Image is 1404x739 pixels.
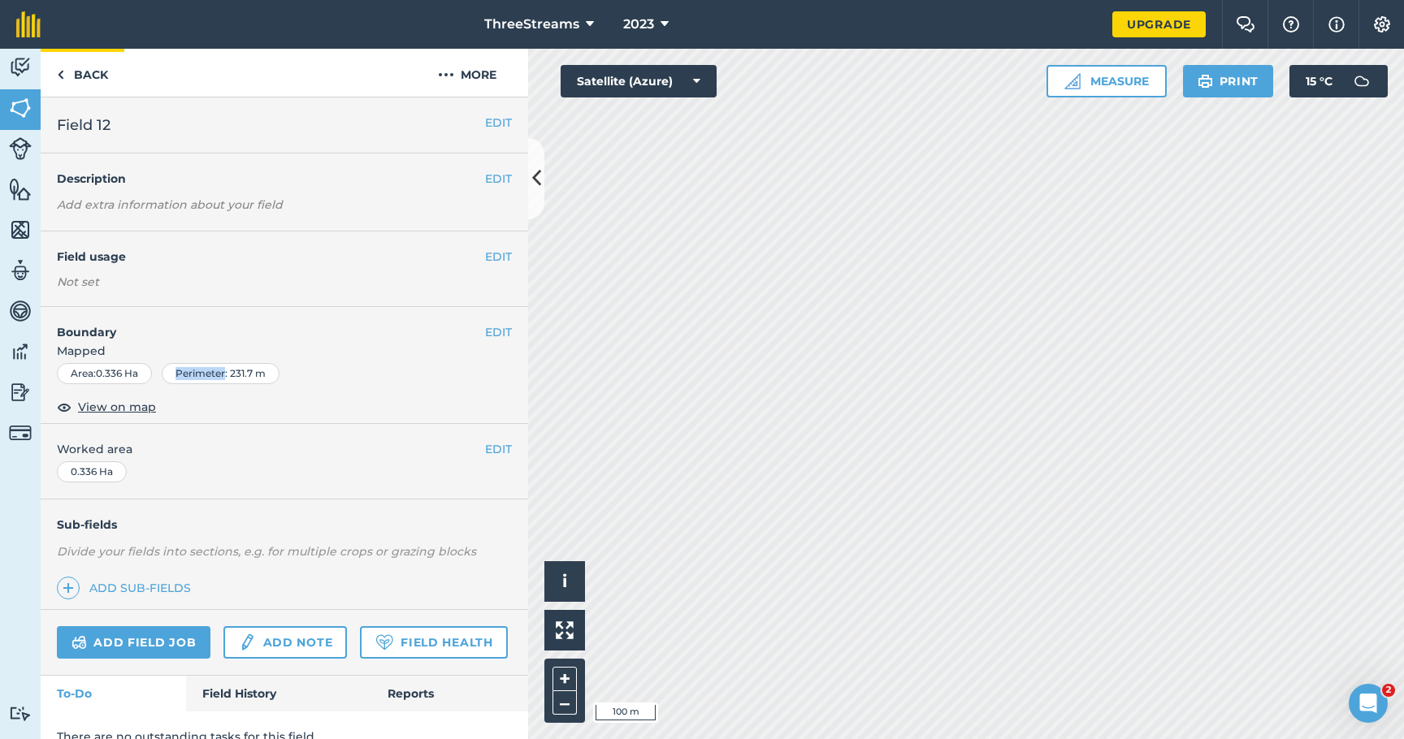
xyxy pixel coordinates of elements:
[485,114,512,132] button: EDIT
[1382,684,1395,697] span: 2
[186,676,370,711] a: Field History
[9,299,32,323] img: svg+xml;base64,PD94bWwgdmVyc2lvbj0iMS4wIiBlbmNvZGluZz0idXRmLTgiPz4KPCEtLSBHZW5lcmF0b3I6IEFkb2JlIE...
[9,177,32,201] img: svg+xml;base64,PHN2ZyB4bWxucz0iaHR0cDovL3d3dy53My5vcmcvMjAwMC9zdmciIHdpZHRoPSI1NiIgaGVpZ2h0PSI2MC...
[623,15,654,34] span: 2023
[562,571,567,591] span: i
[1112,11,1206,37] a: Upgrade
[1349,684,1388,723] iframe: Intercom live chat
[9,258,32,283] img: svg+xml;base64,PD94bWwgdmVyc2lvbj0iMS4wIiBlbmNvZGluZz0idXRmLTgiPz4KPCEtLSBHZW5lcmF0b3I6IEFkb2JlIE...
[41,676,186,711] a: To-Do
[1046,65,1167,97] button: Measure
[238,633,256,652] img: svg+xml;base64,PD94bWwgdmVyc2lvbj0iMS4wIiBlbmNvZGluZz0idXRmLTgiPz4KPCEtLSBHZW5lcmF0b3I6IEFkb2JlIE...
[41,516,528,534] h4: Sub-fields
[41,307,485,341] h4: Boundary
[57,170,512,188] h4: Description
[9,706,32,721] img: svg+xml;base64,PD94bWwgdmVyc2lvbj0iMS4wIiBlbmNvZGluZz0idXRmLTgiPz4KPCEtLSBHZW5lcmF0b3I6IEFkb2JlIE...
[561,65,717,97] button: Satellite (Azure)
[485,170,512,188] button: EDIT
[485,248,512,266] button: EDIT
[9,137,32,160] img: svg+xml;base64,PD94bWwgdmVyc2lvbj0iMS4wIiBlbmNvZGluZz0idXRmLTgiPz4KPCEtLSBHZW5lcmF0b3I6IEFkb2JlIE...
[57,114,110,136] span: Field 12
[57,626,210,659] a: Add field job
[371,676,528,711] a: Reports
[9,96,32,120] img: svg+xml;base64,PHN2ZyB4bWxucz0iaHR0cDovL3d3dy53My5vcmcvMjAwMC9zdmciIHdpZHRoPSI1NiIgaGVpZ2h0PSI2MC...
[57,197,283,212] em: Add extra information about your field
[1306,65,1332,97] span: 15 ° C
[57,65,64,84] img: svg+xml;base64,PHN2ZyB4bWxucz0iaHR0cDovL3d3dy53My5vcmcvMjAwMC9zdmciIHdpZHRoPSI5IiBoZWlnaHQ9IjI0Ii...
[57,577,197,599] a: Add sub-fields
[1345,65,1378,97] img: svg+xml;base64,PD94bWwgdmVyc2lvbj0iMS4wIiBlbmNvZGluZz0idXRmLTgiPz4KPCEtLSBHZW5lcmF0b3I6IEFkb2JlIE...
[1183,65,1274,97] button: Print
[1328,15,1345,34] img: svg+xml;base64,PHN2ZyB4bWxucz0iaHR0cDovL3d3dy53My5vcmcvMjAwMC9zdmciIHdpZHRoPSIxNyIgaGVpZ2h0PSIxNy...
[57,544,476,559] em: Divide your fields into sections, e.g. for multiple crops or grazing blocks
[63,578,74,598] img: svg+xml;base64,PHN2ZyB4bWxucz0iaHR0cDovL3d3dy53My5vcmcvMjAwMC9zdmciIHdpZHRoPSIxNCIgaGVpZ2h0PSIyNC...
[41,342,528,360] span: Mapped
[57,397,156,417] button: View on map
[360,626,507,659] a: Field Health
[485,440,512,458] button: EDIT
[57,397,71,417] img: svg+xml;base64,PHN2ZyB4bWxucz0iaHR0cDovL3d3dy53My5vcmcvMjAwMC9zdmciIHdpZHRoPSIxOCIgaGVpZ2h0PSIyNC...
[9,380,32,404] img: svg+xml;base64,PD94bWwgdmVyc2lvbj0iMS4wIiBlbmNvZGluZz0idXRmLTgiPz4KPCEtLSBHZW5lcmF0b3I6IEFkb2JlIE...
[1064,73,1081,89] img: Ruler icon
[1198,71,1213,91] img: svg+xml;base64,PHN2ZyB4bWxucz0iaHR0cDovL3d3dy53My5vcmcvMjAwMC9zdmciIHdpZHRoPSIxOSIgaGVpZ2h0PSIyNC...
[57,363,152,384] div: Area : 0.336 Ha
[9,55,32,80] img: svg+xml;base64,PD94bWwgdmVyc2lvbj0iMS4wIiBlbmNvZGluZz0idXRmLTgiPz4KPCEtLSBHZW5lcmF0b3I6IEFkb2JlIE...
[484,15,579,34] span: ThreeStreams
[57,274,512,290] div: Not set
[71,633,87,652] img: svg+xml;base64,PD94bWwgdmVyc2lvbj0iMS4wIiBlbmNvZGluZz0idXRmLTgiPz4KPCEtLSBHZW5lcmF0b3I6IEFkb2JlIE...
[223,626,347,659] a: Add note
[9,339,32,364] img: svg+xml;base64,PD94bWwgdmVyc2lvbj0iMS4wIiBlbmNvZGluZz0idXRmLTgiPz4KPCEtLSBHZW5lcmF0b3I6IEFkb2JlIE...
[57,461,127,482] div: 0.336 Ha
[16,11,41,37] img: fieldmargin Logo
[556,621,574,639] img: Four arrows, one pointing top left, one top right, one bottom right and the last bottom left
[438,65,454,84] img: svg+xml;base64,PHN2ZyB4bWxucz0iaHR0cDovL3d3dy53My5vcmcvMjAwMC9zdmciIHdpZHRoPSIyMCIgaGVpZ2h0PSIyNC...
[552,691,577,715] button: –
[78,398,156,416] span: View on map
[9,218,32,242] img: svg+xml;base64,PHN2ZyB4bWxucz0iaHR0cDovL3d3dy53My5vcmcvMjAwMC9zdmciIHdpZHRoPSI1NiIgaGVpZ2h0PSI2MC...
[1236,16,1255,32] img: Two speech bubbles overlapping with the left bubble in the forefront
[57,440,512,458] span: Worked area
[41,49,124,97] a: Back
[544,561,585,602] button: i
[552,667,577,691] button: +
[1289,65,1388,97] button: 15 °C
[57,248,485,266] h4: Field usage
[162,363,279,384] div: Perimeter : 231.7 m
[485,323,512,341] button: EDIT
[1372,16,1392,32] img: A cog icon
[1281,16,1301,32] img: A question mark icon
[406,49,528,97] button: More
[9,421,32,444] img: svg+xml;base64,PD94bWwgdmVyc2lvbj0iMS4wIiBlbmNvZGluZz0idXRmLTgiPz4KPCEtLSBHZW5lcmF0b3I6IEFkb2JlIE...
